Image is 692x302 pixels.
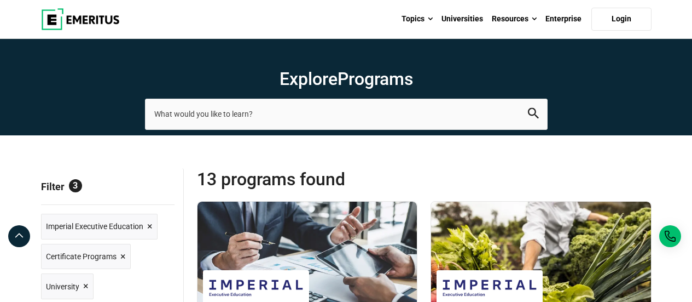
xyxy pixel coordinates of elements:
span: 3 [69,179,82,192]
a: University × [41,273,94,299]
p: Filter [41,168,175,204]
h1: Explore [145,68,548,90]
span: × [120,249,126,265]
span: × [83,278,89,294]
img: Imperial Executive Education [208,276,304,300]
span: Imperial Executive Education [46,220,143,232]
span: University [46,281,79,293]
span: Programs [338,69,413,89]
span: Certificate Programs [46,250,117,263]
button: search [528,108,539,121]
span: × [147,219,153,235]
a: search [528,111,539,121]
a: Certificate Programs × [41,244,131,270]
a: Reset all [141,181,175,195]
a: Login [591,8,652,31]
a: Imperial Executive Education × [41,214,158,240]
span: 13 Programs found [197,168,424,190]
input: search-page [145,99,548,129]
img: Imperial Executive Education [442,276,537,300]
